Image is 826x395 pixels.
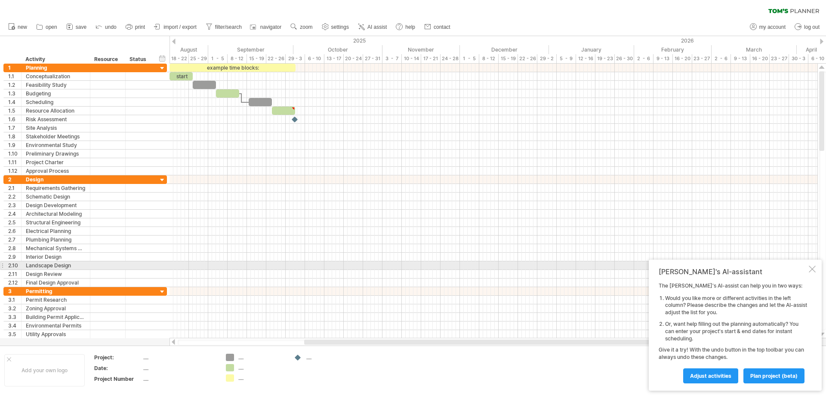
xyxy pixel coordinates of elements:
[94,55,120,64] div: Resource
[8,330,21,338] div: 3.5
[26,72,86,80] div: Conceptualization
[8,184,21,192] div: 2.1
[8,287,21,295] div: 3
[382,54,402,63] div: 3 - 7
[712,54,731,63] div: 2 - 6
[18,24,27,30] span: new
[26,322,86,330] div: Environmental Permits
[26,227,86,235] div: Electrical Planning
[300,24,312,30] span: zoom
[8,322,21,330] div: 3.4
[129,55,148,64] div: Status
[331,24,349,30] span: settings
[26,132,86,141] div: Stakeholder Meetings
[8,115,21,123] div: 1.6
[557,54,576,63] div: 5 - 9
[743,368,804,383] a: plan project (beta)
[26,98,86,106] div: Scheduling
[595,54,615,63] div: 19 - 23
[8,313,21,321] div: 3.3
[8,270,21,278] div: 2.11
[8,81,21,89] div: 1.2
[26,261,86,269] div: Landscape Design
[6,21,30,33] a: new
[26,201,86,209] div: Design Development
[659,267,807,276] div: [PERSON_NAME]'s AI-assistant
[712,45,797,54] div: March 2026
[770,54,789,63] div: 23 - 27
[247,54,266,63] div: 15 - 19
[460,45,549,54] div: December 2025
[26,167,86,175] div: Approval Process
[759,24,786,30] span: my account
[26,158,86,166] div: Project Charter
[238,354,285,361] div: ....
[26,107,86,115] div: Resource Allocation
[26,64,86,72] div: Planning
[26,150,86,158] div: Preliminary Drawings
[26,89,86,98] div: Budgeting
[750,373,798,379] span: plan project (beta)
[356,21,389,33] a: AI assist
[460,54,479,63] div: 1 - 5
[143,375,216,383] div: ....
[8,227,21,235] div: 2.6
[143,354,216,361] div: ....
[402,54,421,63] div: 10 - 14
[94,364,142,372] div: Date:
[143,364,216,372] div: ....
[653,54,673,63] div: 9 - 13
[344,54,363,63] div: 20 - 24
[189,54,208,63] div: 25 - 29
[324,54,344,63] div: 13 - 17
[306,354,353,361] div: ....
[8,261,21,269] div: 2.10
[94,375,142,383] div: Project Number
[8,304,21,312] div: 3.2
[135,24,145,30] span: print
[249,21,284,33] a: navigator
[238,364,285,371] div: ....
[518,54,537,63] div: 22 - 26
[665,295,807,316] li: Would you like more or different activities in the left column? Please describe the changes and l...
[76,24,86,30] span: save
[305,54,324,63] div: 6 - 10
[665,321,807,342] li: Or, want help filling out the planning automatically? You can enter your project's start & end da...
[94,354,142,361] div: Project:
[26,287,86,295] div: Permitting
[499,54,518,63] div: 15 - 19
[8,253,21,261] div: 2.9
[8,132,21,141] div: 1.8
[8,150,21,158] div: 1.10
[683,368,738,383] a: Adjust activities
[26,270,86,278] div: Design Review
[260,24,281,30] span: navigator
[203,21,244,33] a: filter/search
[804,24,820,30] span: log out
[421,54,441,63] div: 17 - 21
[26,304,86,312] div: Zoning Approval
[8,89,21,98] div: 1.3
[634,54,653,63] div: 2 - 6
[25,55,85,64] div: Activity
[208,54,228,63] div: 1 - 5
[441,54,460,63] div: 24 - 28
[8,124,21,132] div: 1.7
[26,279,86,287] div: Final Design Approval
[750,54,770,63] div: 16 - 20
[8,98,21,106] div: 1.4
[8,107,21,115] div: 1.5
[26,253,86,261] div: Interior Design
[34,21,60,33] a: open
[434,24,450,30] span: contact
[367,24,387,30] span: AI assist
[123,21,148,33] a: print
[26,330,86,338] div: Utility Approvals
[363,54,382,63] div: 27 - 31
[293,45,382,54] div: October 2025
[320,21,351,33] a: settings
[405,24,415,30] span: help
[8,193,21,201] div: 2.2
[152,21,199,33] a: import / export
[8,296,21,304] div: 3.1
